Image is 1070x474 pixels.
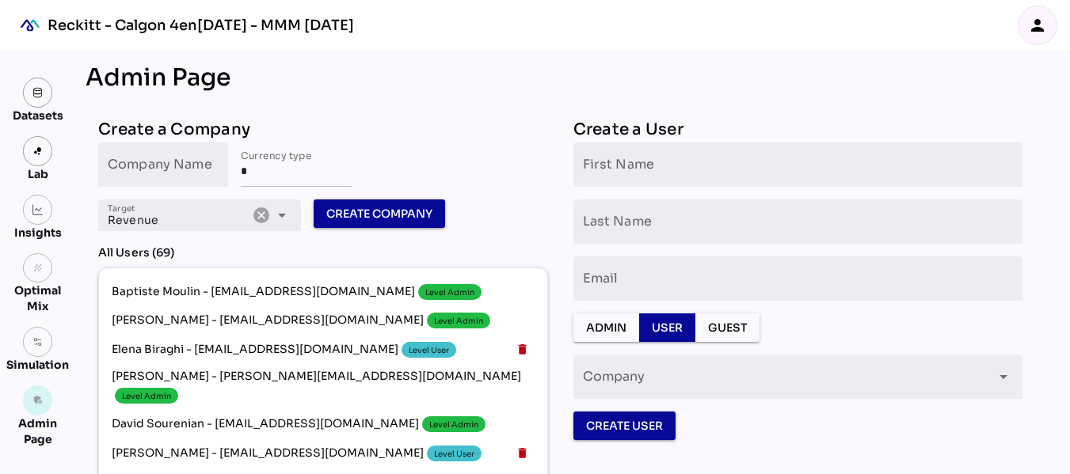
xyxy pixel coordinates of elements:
div: Level User [409,344,449,356]
span: [PERSON_NAME] - [PERSON_NAME][EMAIL_ADDRESS][DOMAIN_NAME] [112,368,535,407]
img: settings.svg [32,336,44,347]
button: Guest [695,313,760,342]
i: arrow_drop_down [272,206,291,225]
i: arrow_drop_down [994,367,1013,386]
span: Create User [586,416,663,435]
i: grain [32,263,44,274]
div: Datasets [13,108,63,123]
div: mediaROI [13,8,48,43]
span: Revenue [108,213,158,227]
i: admin_panel_settings [32,395,44,406]
button: User [639,313,695,342]
span: Admin [586,318,626,337]
div: Level Admin [425,286,474,298]
div: Level Admin [122,390,171,402]
div: Level Admin [429,419,478,430]
i: delete [516,343,529,356]
span: User [652,318,683,337]
img: graph.svg [32,204,44,215]
div: Simulation [6,357,69,373]
div: Reckitt - Calgon 4en[DATE] - MMM [DATE] [48,16,354,35]
button: Admin [573,313,639,342]
span: [PERSON_NAME] - [EMAIL_ADDRESS][DOMAIN_NAME] [112,309,535,332]
div: Lab [21,166,55,182]
span: Baptiste Moulin - [EMAIL_ADDRESS][DOMAIN_NAME] [112,281,535,303]
div: Insights [14,225,62,241]
img: lab.svg [32,146,44,157]
input: Email [583,256,1014,301]
i: Clear [252,206,271,225]
input: Currency type [241,142,352,187]
button: Create Company [314,199,445,228]
div: Level User [434,448,474,460]
div: Level Admin [434,315,483,327]
i: person [1028,16,1047,35]
span: Guest [708,318,747,337]
span: David Sourenian - [EMAIL_ADDRESS][DOMAIN_NAME] [112,413,535,435]
div: Create a User [573,117,1023,142]
input: Company Name [108,142,219,187]
img: data.svg [32,87,44,98]
span: Elena Biraghi - [EMAIL_ADDRESS][DOMAIN_NAME] [112,339,511,361]
button: Create User [573,411,676,440]
div: Create a Company [98,117,548,142]
div: Admin Page [86,63,1035,92]
div: Admin Page [6,415,69,447]
input: Last Name [583,199,1014,244]
div: All Users (69) [98,244,548,261]
input: First Name [583,142,1014,187]
i: delete [516,446,529,460]
div: Optimal Mix [6,283,69,314]
span: Create Company [326,204,432,223]
span: [PERSON_NAME] - [EMAIL_ADDRESS][DOMAIN_NAME] [112,442,511,465]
